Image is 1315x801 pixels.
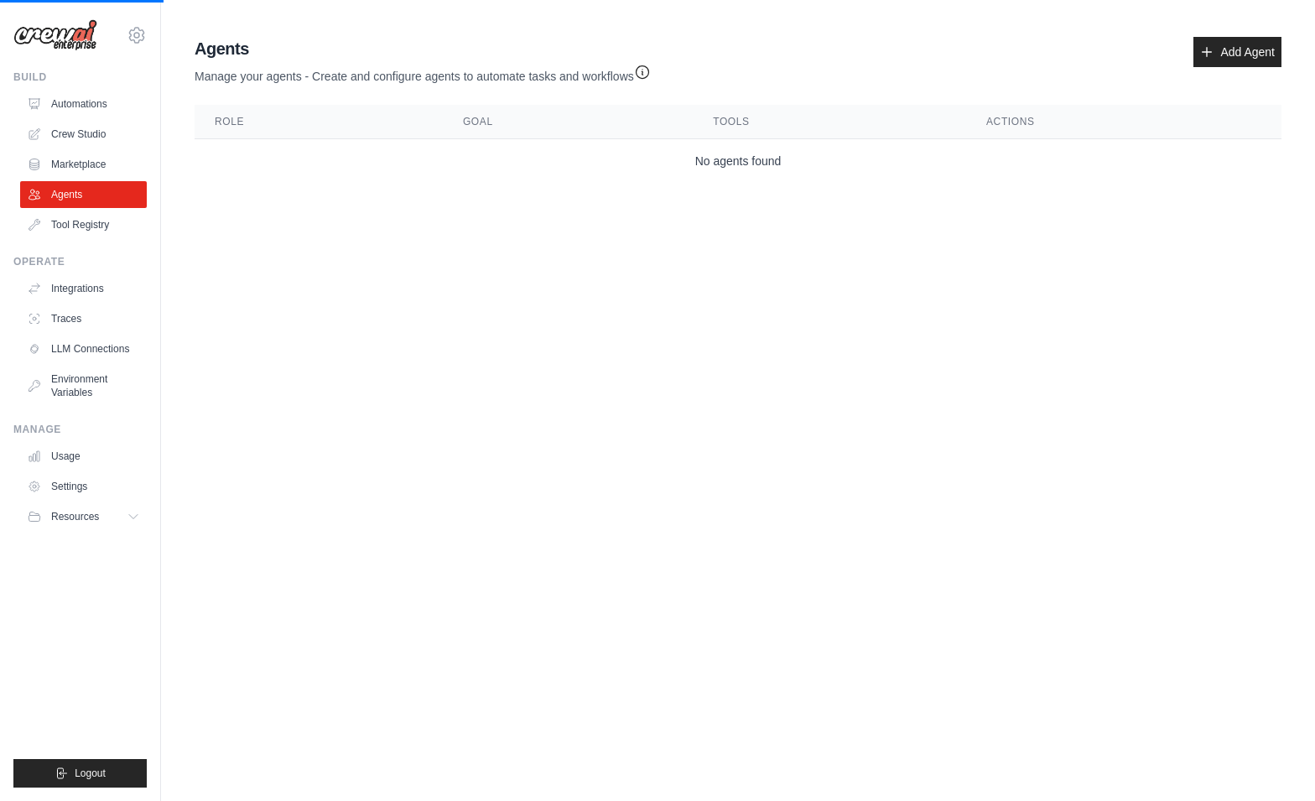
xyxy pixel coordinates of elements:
[20,211,147,238] a: Tool Registry
[20,121,147,148] a: Crew Studio
[693,105,966,139] th: Tools
[195,105,443,139] th: Role
[13,19,97,51] img: Logo
[20,275,147,302] a: Integrations
[13,759,147,788] button: Logout
[20,91,147,117] a: Automations
[966,105,1281,139] th: Actions
[13,70,147,84] div: Build
[443,105,693,139] th: Goal
[13,255,147,268] div: Operate
[20,335,147,362] a: LLM Connections
[75,767,106,780] span: Logout
[20,181,147,208] a: Agents
[195,139,1281,184] td: No agents found
[195,60,651,85] p: Manage your agents - Create and configure agents to automate tasks and workflows
[51,510,99,523] span: Resources
[20,366,147,406] a: Environment Variables
[20,443,147,470] a: Usage
[20,305,147,332] a: Traces
[1193,37,1281,67] a: Add Agent
[20,151,147,178] a: Marketplace
[13,423,147,436] div: Manage
[20,473,147,500] a: Settings
[20,503,147,530] button: Resources
[195,37,651,60] h2: Agents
